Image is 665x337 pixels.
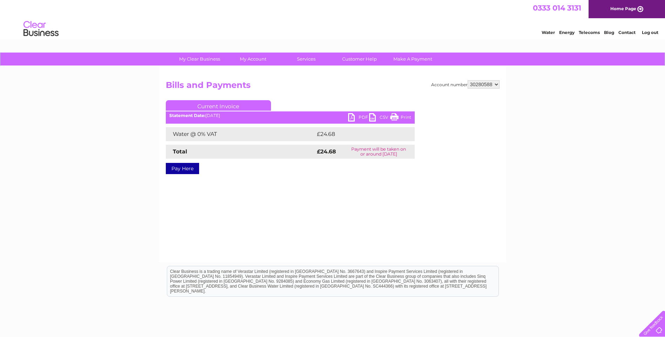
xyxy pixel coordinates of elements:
div: Account number [431,80,500,89]
a: CSV [369,113,390,123]
a: PDF [348,113,369,123]
a: 0333 014 3131 [533,4,581,12]
a: Energy [559,30,575,35]
a: Telecoms [579,30,600,35]
td: Payment will be taken on or around [DATE] [343,145,415,159]
td: £24.68 [315,127,401,141]
a: Pay Here [166,163,199,174]
div: Clear Business is a trading name of Verastar Limited (registered in [GEOGRAPHIC_DATA] No. 3667643... [167,4,498,34]
a: Log out [642,30,658,35]
div: [DATE] [166,113,415,118]
a: My Clear Business [171,53,229,66]
td: Water @ 0% VAT [166,127,315,141]
a: My Account [224,53,282,66]
a: Water [542,30,555,35]
a: Services [277,53,335,66]
strong: £24.68 [317,148,336,155]
b: Statement Date: [169,113,205,118]
img: logo.png [23,18,59,40]
a: Current Invoice [166,100,271,111]
h2: Bills and Payments [166,80,500,94]
a: Make A Payment [384,53,442,66]
a: Contact [618,30,636,35]
strong: Total [173,148,187,155]
a: Customer Help [331,53,388,66]
a: Print [390,113,411,123]
a: Blog [604,30,614,35]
